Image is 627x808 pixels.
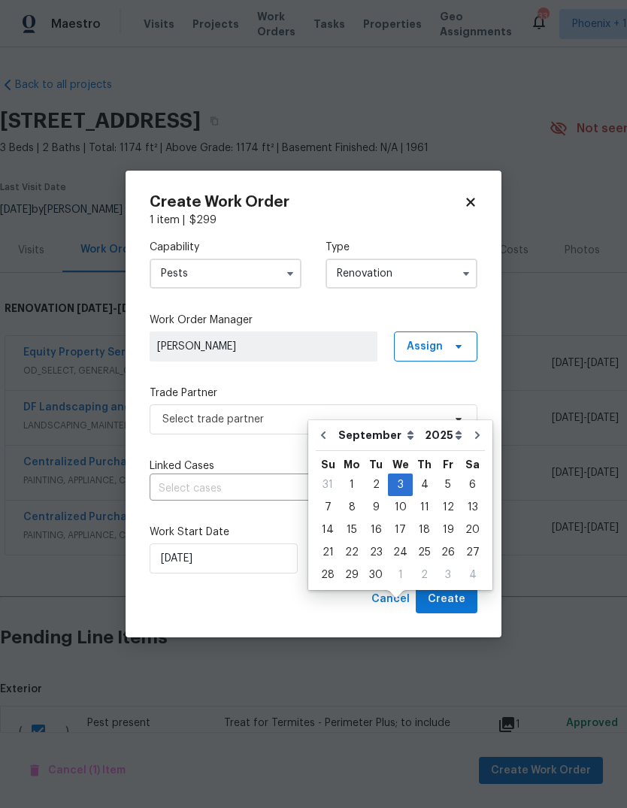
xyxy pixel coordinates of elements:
button: Go to next month [466,420,489,450]
div: Sun Sep 28 2025 [316,564,340,586]
span: Assign [407,339,443,354]
div: Fri Oct 03 2025 [436,564,460,586]
div: Sat Sep 20 2025 [460,519,485,541]
div: 30 [364,564,388,586]
div: 7 [316,497,340,518]
abbr: Wednesday [392,459,409,470]
div: 4 [460,564,485,586]
div: Wed Sep 24 2025 [388,541,413,564]
div: Wed Oct 01 2025 [388,564,413,586]
div: 26 [436,542,460,563]
div: 2 [364,474,388,495]
abbr: Tuesday [369,459,383,470]
div: 4 [413,474,436,495]
div: Fri Sep 26 2025 [436,541,460,564]
div: Mon Sep 08 2025 [340,496,364,519]
div: Fri Sep 05 2025 [436,474,460,496]
div: Sat Oct 04 2025 [460,564,485,586]
div: Tue Sep 16 2025 [364,519,388,541]
div: 29 [340,564,364,586]
div: 6 [460,474,485,495]
div: 19 [436,519,460,540]
select: Month [335,424,421,446]
div: 17 [388,519,413,540]
abbr: Monday [344,459,360,470]
div: Fri Sep 19 2025 [436,519,460,541]
div: 14 [316,519,340,540]
div: Thu Sep 25 2025 [413,541,436,564]
div: 15 [340,519,364,540]
div: 28 [316,564,340,586]
div: 27 [460,542,485,563]
span: [PERSON_NAME] [157,339,370,354]
div: Tue Sep 30 2025 [364,564,388,586]
div: Sun Sep 07 2025 [316,496,340,519]
div: Thu Sep 04 2025 [413,474,436,496]
abbr: Friday [443,459,453,470]
div: Thu Sep 18 2025 [413,519,436,541]
span: $ 299 [189,215,217,225]
div: Thu Sep 11 2025 [413,496,436,519]
div: 22 [340,542,364,563]
div: Mon Sep 29 2025 [340,564,364,586]
div: 31 [316,474,340,495]
input: Select cases [150,477,435,501]
abbr: Thursday [417,459,432,470]
label: Type [326,240,477,255]
input: Select... [150,259,301,289]
div: 25 [413,542,436,563]
div: Sun Sep 14 2025 [316,519,340,541]
div: Wed Sep 17 2025 [388,519,413,541]
button: Show options [457,265,475,283]
input: M/D/YYYY [150,543,298,573]
div: 1 [388,564,413,586]
div: 18 [413,519,436,540]
span: Create [428,590,465,609]
span: Cancel [371,590,410,609]
div: 24 [388,542,413,563]
div: 20 [460,519,485,540]
div: Mon Sep 22 2025 [340,541,364,564]
input: Select... [326,259,477,289]
div: 11 [413,497,436,518]
button: Go to previous month [312,420,335,450]
label: Work Start Date [150,525,301,540]
div: Fri Sep 12 2025 [436,496,460,519]
div: 10 [388,497,413,518]
div: Sat Sep 13 2025 [460,496,485,519]
div: 8 [340,497,364,518]
div: Wed Sep 10 2025 [388,496,413,519]
div: 12 [436,497,460,518]
div: Mon Sep 15 2025 [340,519,364,541]
div: 5 [436,474,460,495]
div: Sun Aug 31 2025 [316,474,340,496]
div: 23 [364,542,388,563]
div: Sun Sep 21 2025 [316,541,340,564]
abbr: Saturday [465,459,480,470]
abbr: Sunday [321,459,335,470]
button: Create [416,586,477,613]
div: 9 [364,497,388,518]
div: 2 [413,564,436,586]
div: 3 [436,564,460,586]
div: 16 [364,519,388,540]
div: 13 [460,497,485,518]
div: Thu Oct 02 2025 [413,564,436,586]
div: Tue Sep 23 2025 [364,541,388,564]
label: Trade Partner [150,386,477,401]
span: Linked Cases [150,458,214,474]
select: Year [421,424,466,446]
div: 3 [388,474,413,495]
div: 1 [340,474,364,495]
span: Select trade partner [162,412,443,427]
label: Capability [150,240,301,255]
div: Tue Sep 09 2025 [364,496,388,519]
label: Work Order Manager [150,313,477,328]
h2: Create Work Order [150,195,464,210]
div: Mon Sep 01 2025 [340,474,364,496]
button: Cancel [365,586,416,613]
div: 1 item | [150,213,477,228]
div: 21 [316,542,340,563]
div: Sat Sep 27 2025 [460,541,485,564]
div: Tue Sep 02 2025 [364,474,388,496]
